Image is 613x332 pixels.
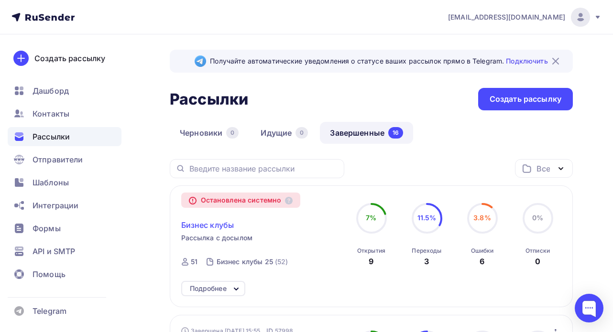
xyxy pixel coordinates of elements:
[191,257,197,267] div: 51
[170,90,248,109] h2: Рассылки
[412,247,441,255] div: Переходы
[8,173,121,192] a: Шаблоны
[357,247,385,255] div: Открытия
[388,127,403,139] div: 16
[33,131,70,142] span: Рассылки
[33,268,66,280] span: Помощь
[181,193,301,208] div: Остановлена системно
[515,159,573,178] button: Все
[190,283,227,294] div: Подробнее
[320,122,413,144] a: Завершенные16
[33,223,61,234] span: Формы
[480,256,484,267] div: 6
[366,214,376,222] span: 7%
[8,127,121,146] a: Рассылки
[275,257,288,267] div: (52)
[217,257,273,267] div: Бизнес клубы 25
[8,150,121,169] a: Отправители
[181,233,253,243] span: Рассылка с досылом
[33,108,69,119] span: Контакты
[33,305,66,317] span: Telegram
[506,57,547,65] a: Подключить
[34,53,105,64] div: Создать рассылку
[181,219,234,231] span: Бизнес клубы
[8,104,121,123] a: Контакты
[471,247,494,255] div: Ошибки
[189,163,339,174] input: Введите название рассылки
[33,154,83,165] span: Отправители
[195,55,206,67] img: Telegram
[490,94,561,105] div: Создать рассылку
[33,85,69,96] span: Дашборд
[525,247,550,255] div: Отписки
[532,214,543,222] span: 0%
[369,256,373,267] div: 9
[473,214,491,222] span: 3.8%
[210,56,547,66] span: Получайте автоматические уведомления о статусе ваших рассылок прямо в Telegram.
[170,122,249,144] a: Черновики0
[33,177,69,188] span: Шаблоны
[33,246,75,257] span: API и SMTP
[296,127,308,139] div: 0
[424,256,429,267] div: 3
[448,12,565,22] span: [EMAIL_ADDRESS][DOMAIN_NAME]
[536,163,550,174] div: Все
[216,254,289,269] a: Бизнес клубы 25 (52)
[251,122,318,144] a: Идущие0
[535,256,540,267] div: 0
[8,219,121,238] a: Формы
[8,81,121,100] a: Дашборд
[417,214,437,222] span: 11.5%
[226,127,239,139] div: 0
[33,200,78,211] span: Интеграции
[448,8,602,27] a: [EMAIL_ADDRESS][DOMAIN_NAME]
